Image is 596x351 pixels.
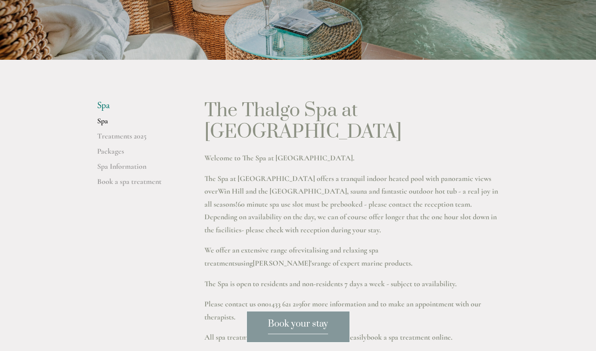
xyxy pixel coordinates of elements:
[237,258,253,268] strong: using
[97,131,177,146] a: Treatments 2025
[204,279,457,288] strong: The Spa is open to residents and non-residents 7 days a week - subject to availability.
[218,186,347,196] a: Win Hill and the [GEOGRAPHIC_DATA]
[253,258,314,268] a: [PERSON_NAME]'s
[246,311,350,343] a: Book your stay
[97,177,177,192] a: Book a spa treatment
[97,162,177,177] a: Spa Information
[265,299,302,308] strong: 01433 621 219
[268,318,328,334] span: Book your stay
[314,258,413,268] strong: range of expert marine products.
[204,186,500,209] strong: , sauna and fantastic outdoor hot tub - a real joy in all seasons!
[204,174,493,196] strong: The Spa at [GEOGRAPHIC_DATA] offers a tranquil indoor heated pool with panoramic views over
[204,172,499,237] p: 60 minute spa use slot must be prebooked - please contact the reception team. Depending on availa...
[204,298,499,323] p: Please contact us on for more information and to make an appointment with our therapists.
[204,245,295,255] strong: We offer an extensive range of
[204,153,355,162] strong: Welcome to The Spa at [GEOGRAPHIC_DATA].
[97,146,177,162] a: Packages
[97,100,177,111] li: Spa
[204,100,499,143] h1: The Thalgo Spa at [GEOGRAPHIC_DATA]
[97,116,177,131] a: Spa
